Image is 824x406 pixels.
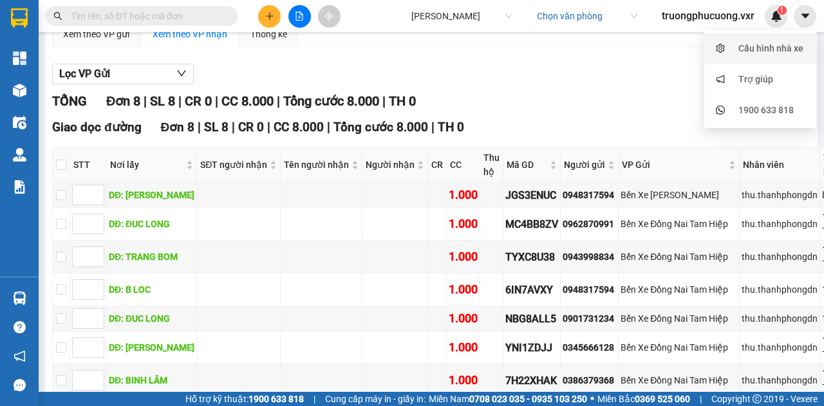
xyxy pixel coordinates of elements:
[742,188,818,202] div: thu.thanhphongdn
[428,147,447,183] th: CR
[742,282,818,297] div: thu.thanhphongdn
[13,291,26,305] img: warehouse-icon
[13,51,26,65] img: dashboard-icon
[505,282,558,298] div: 6IN7AVXY
[621,311,737,326] div: Bến Xe Đồng Nai Tam Hiệp
[619,331,740,364] td: Bến Xe Đồng Nai Tam Hiệp
[59,66,110,82] span: Lọc VP Gửi
[109,282,194,297] div: DĐ: B LOC
[621,340,737,355] div: Bến Xe Đồng Nai Tam Hiệp
[449,309,478,328] div: 1.000
[314,392,315,406] span: |
[109,311,194,326] div: DĐ: ĐUC LONG
[771,10,782,22] img: icon-new-feature
[13,148,26,161] img: warehouse-icon
[590,396,594,401] span: ⚪️
[366,158,415,172] span: Người nhận
[619,183,740,208] td: Bến Xe Bảo Lộc
[325,392,426,406] span: Cung cấp máy in - giấy in:
[503,364,561,397] td: 7H22XHAK
[449,281,478,299] div: 1.000
[63,27,129,41] div: Xem theo VP gửi
[200,158,267,172] span: SĐT người nhận
[503,183,561,208] td: JGS3ENUC
[742,250,818,264] div: thu.thanhphongdn
[449,338,478,356] div: 1.000
[738,103,794,117] div: 1900 633 818
[14,379,26,391] span: message
[563,217,616,231] div: 0962870991
[52,64,194,84] button: Lọc VP Gửi
[651,8,765,24] span: truongphucuong.vxr
[619,273,740,306] td: Bến Xe Đồng Nai Tam Hiệp
[274,120,324,134] span: CC 8.000
[447,147,480,183] th: CC
[563,373,616,387] div: 0386379368
[52,120,142,134] span: Giao dọc đường
[503,241,561,273] td: TYXC8U38
[621,188,737,202] div: Bến Xe [PERSON_NAME]
[778,6,787,15] sup: 1
[14,350,26,362] span: notification
[742,340,818,355] div: thu.thanhphongdn
[716,44,725,53] span: setting
[283,93,379,109] span: Tổng cước 8.000
[153,27,227,41] div: Xem theo VP nhận
[563,340,616,355] div: 0345666128
[505,373,558,389] div: 7H22XHAK
[265,12,274,21] span: plus
[740,147,820,183] th: Nhân viên
[431,120,435,134] span: |
[438,120,464,134] span: TH 0
[176,68,187,78] span: down
[333,120,428,134] span: Tổng cước 8.000
[449,248,478,266] div: 1.000
[738,72,773,86] div: Trợ giúp
[503,208,561,241] td: MC4BB8ZV
[621,373,737,387] div: Bến Xe Đồng Nai Tam Hiệp
[215,93,218,109] span: |
[150,93,175,109] span: SL 8
[13,84,26,97] img: warehouse-icon
[221,93,274,109] span: CC 8.000
[505,249,558,265] div: TYXC8U38
[469,394,587,404] strong: 0708 023 035 - 0935 103 250
[109,188,194,202] div: DĐ: [PERSON_NAME]
[288,5,311,28] button: file-add
[564,158,605,172] span: Người gửi
[563,188,616,202] div: 0948317594
[507,158,547,172] span: Mã GD
[429,392,587,406] span: Miền Nam
[563,311,616,326] div: 0901731234
[267,120,270,134] span: |
[794,5,816,28] button: caret-down
[411,6,512,26] span: Thanh Phong
[503,273,561,306] td: 6IN7AVXY
[284,158,349,172] span: Tên người nhận
[324,12,333,21] span: aim
[382,93,386,109] span: |
[716,75,725,84] span: notification
[109,250,194,264] div: DĐ: TRANG BOM
[109,217,194,231] div: DĐ: ĐUC LONG
[161,120,195,134] span: Đơn 8
[232,120,235,134] span: |
[144,93,147,109] span: |
[505,311,558,327] div: NBG8ALL5
[238,120,264,134] span: CR 0
[106,93,140,109] span: Đơn 8
[449,186,478,204] div: 1.000
[318,5,341,28] button: aim
[449,215,478,233] div: 1.000
[563,250,616,264] div: 0943998834
[597,392,690,406] span: Miền Bắc
[295,12,304,21] span: file-add
[622,158,726,172] span: VP Gửi
[52,93,87,109] span: TỔNG
[389,93,416,109] span: TH 0
[480,147,503,183] th: Thu hộ
[178,93,182,109] span: |
[800,10,811,22] span: caret-down
[14,321,26,333] span: question-circle
[716,106,725,115] span: whats-app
